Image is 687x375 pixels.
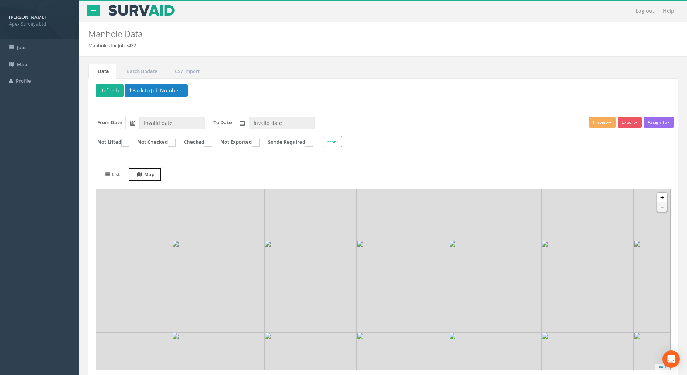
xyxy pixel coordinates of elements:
button: Back to Job Numbers [125,84,188,97]
span: Profile [16,78,31,84]
label: Not Exported [213,139,260,147]
img: 9@2x [541,148,634,240]
a: + [657,193,667,202]
button: Preview [589,117,616,128]
a: Batch Update [117,64,165,79]
img: 9@2x [172,148,264,240]
img: 10@2x [264,240,357,332]
uib-tab-heading: Map [137,171,154,178]
img: 10@2x [357,240,449,332]
img: 9@2x [264,148,357,240]
button: Reset [323,136,342,147]
input: From Date [139,117,205,129]
img: 10@2x [541,240,634,332]
a: List [96,167,127,182]
h2: Manhole Data [88,29,578,39]
label: Not Checked [130,139,176,147]
input: To Date [249,117,315,129]
img: 10@2x [449,240,541,332]
a: Leaflet [657,365,669,369]
img: 9@2x [357,148,449,240]
a: Data [88,64,116,79]
img: 9@2x [449,148,541,240]
uib-tab-heading: List [105,171,120,178]
label: Sonde Required [261,139,313,147]
img: 10@2x [80,240,172,332]
button: Export [618,117,642,128]
label: Checked [177,139,212,147]
li: Manholes for Job 7432 [88,42,136,49]
a: - [657,202,667,212]
span: Apex Surveys Ltd [9,21,70,27]
label: From Date [97,119,122,126]
div: Open Intercom Messenger [662,350,680,368]
label: To Date [213,119,232,126]
span: Map [17,61,27,67]
span: Jobs [17,44,26,51]
button: Refresh [96,84,124,97]
a: CSV Import [166,64,207,79]
img: 10@2x [172,240,264,332]
a: [PERSON_NAME] Apex Surveys Ltd [9,12,70,27]
img: 9@2x [80,148,172,240]
button: Assign To [644,117,674,128]
label: Not Lifted [90,139,129,147]
strong: [PERSON_NAME] [9,14,46,20]
a: Map [128,167,162,182]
